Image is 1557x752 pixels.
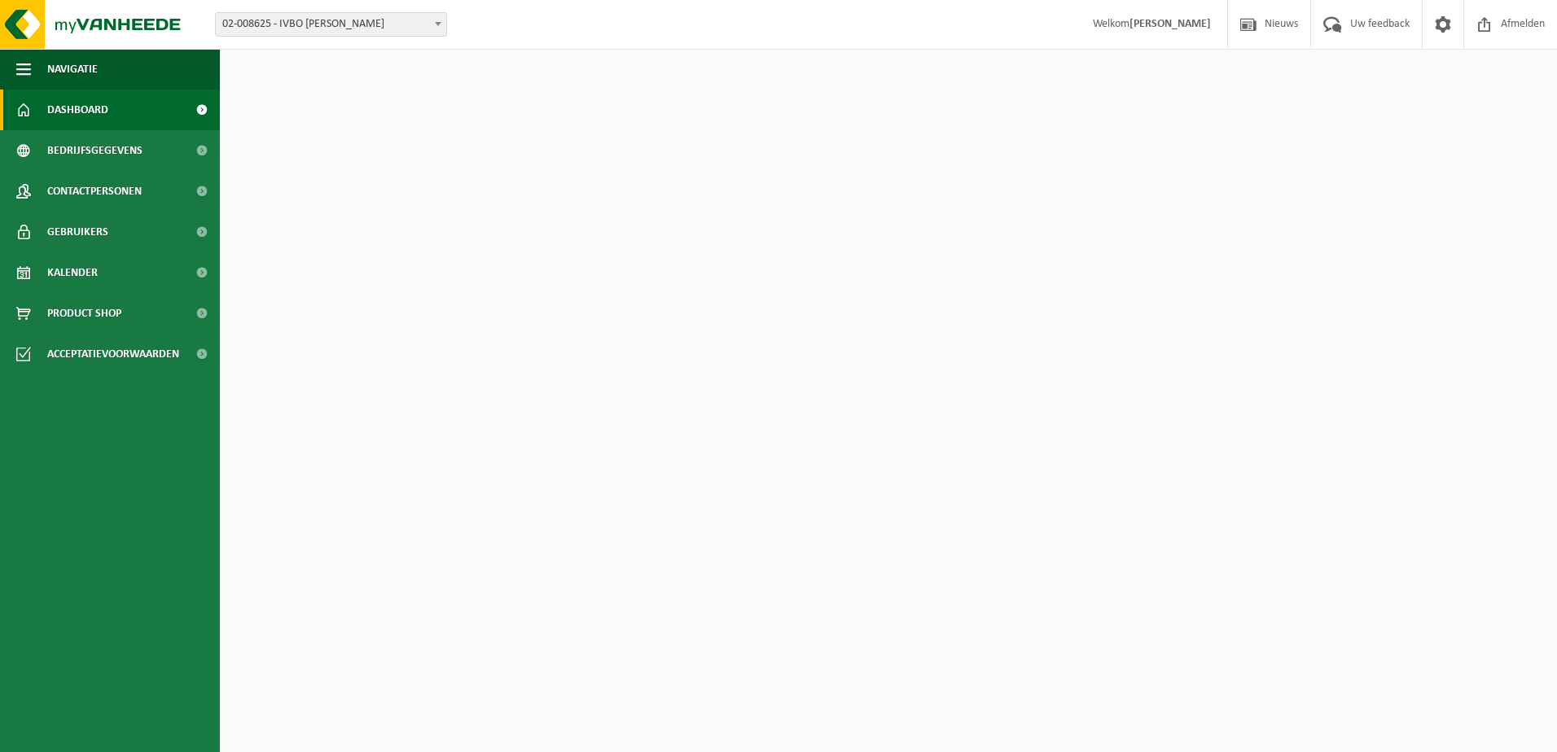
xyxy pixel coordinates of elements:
[215,12,447,37] span: 02-008625 - IVBO CP DAMME - MOERKERKE
[216,13,446,36] span: 02-008625 - IVBO CP DAMME - MOERKERKE
[47,171,142,212] span: Contactpersonen
[47,212,108,252] span: Gebruikers
[47,49,98,90] span: Navigatie
[47,90,108,130] span: Dashboard
[47,334,179,374] span: Acceptatievoorwaarden
[1129,18,1211,30] strong: [PERSON_NAME]
[47,293,121,334] span: Product Shop
[47,252,98,293] span: Kalender
[47,130,143,171] span: Bedrijfsgegevens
